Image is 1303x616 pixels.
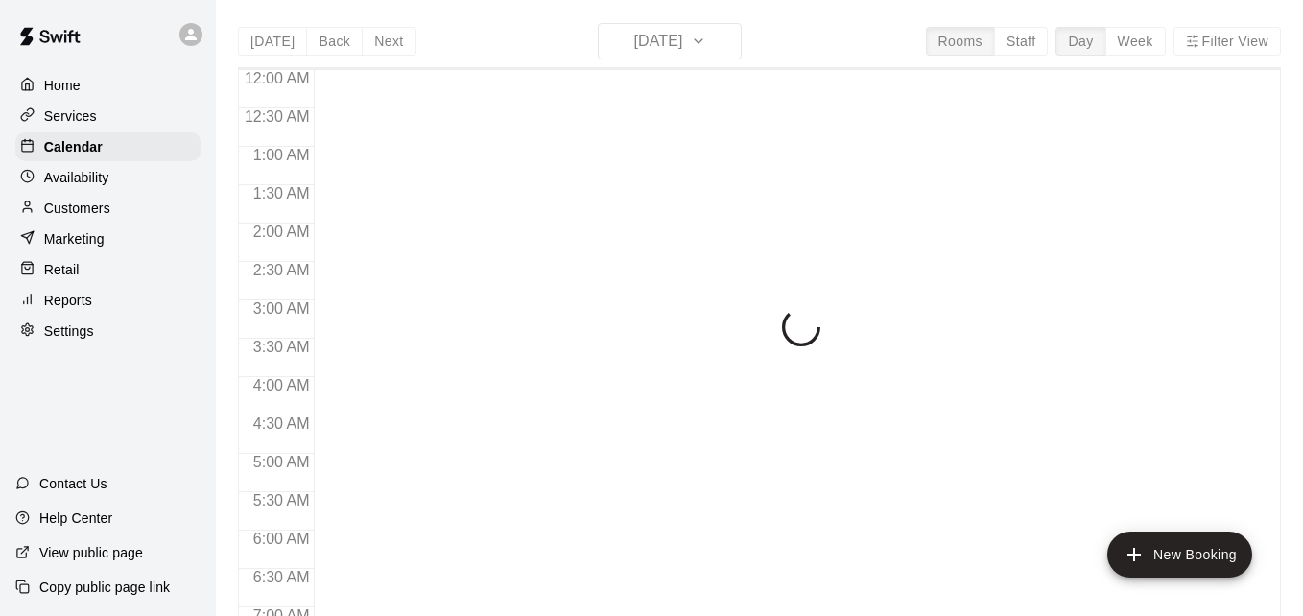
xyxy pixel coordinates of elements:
[249,531,315,547] span: 6:00 AM
[15,225,201,253] a: Marketing
[39,474,107,493] p: Contact Us
[249,147,315,163] span: 1:00 AM
[1107,532,1252,578] button: add
[15,317,201,345] a: Settings
[15,163,201,192] a: Availability
[44,168,109,187] p: Availability
[249,339,315,355] span: 3:30 AM
[249,454,315,470] span: 5:00 AM
[44,137,103,156] p: Calendar
[15,286,201,315] a: Reports
[249,569,315,585] span: 6:30 AM
[249,185,315,201] span: 1:30 AM
[249,415,315,432] span: 4:30 AM
[44,199,110,218] p: Customers
[249,262,315,278] span: 2:30 AM
[249,300,315,317] span: 3:00 AM
[240,70,315,86] span: 12:00 AM
[15,194,201,223] a: Customers
[44,107,97,126] p: Services
[15,255,201,284] a: Retail
[39,578,170,597] p: Copy public page link
[15,132,201,161] a: Calendar
[249,377,315,393] span: 4:00 AM
[240,108,315,125] span: 12:30 AM
[44,229,105,249] p: Marketing
[39,509,112,528] p: Help Center
[44,260,80,279] p: Retail
[44,321,94,341] p: Settings
[249,492,315,509] span: 5:30 AM
[15,71,201,100] a: Home
[44,76,81,95] p: Home
[15,102,201,130] a: Services
[39,543,143,562] p: View public page
[249,224,315,240] span: 2:00 AM
[44,291,92,310] p: Reports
